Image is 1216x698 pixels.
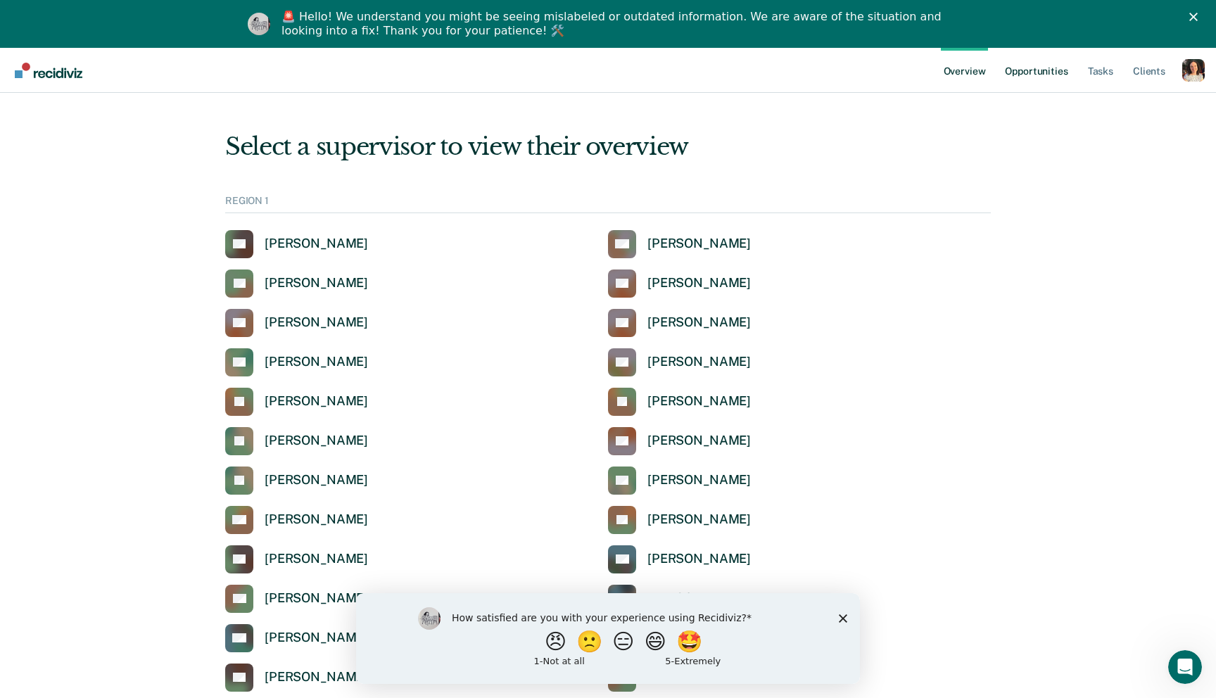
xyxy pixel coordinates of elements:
div: [PERSON_NAME] [265,393,368,410]
a: [PERSON_NAME] [225,664,368,692]
a: [PERSON_NAME] [225,467,368,495]
button: Profile dropdown button [1182,59,1205,82]
a: [PERSON_NAME] [225,427,368,455]
a: [PERSON_NAME] [225,269,368,298]
a: [PERSON_NAME] [225,585,368,613]
div: [PERSON_NAME] [647,590,751,607]
div: [PERSON_NAME] [265,433,368,449]
div: [PERSON_NAME] [265,236,368,252]
div: [PERSON_NAME] [265,512,368,528]
iframe: Intercom live chat [1168,650,1202,684]
div: [PERSON_NAME] [647,393,751,410]
div: [PERSON_NAME] [647,315,751,331]
a: Overview [941,48,989,93]
a: [PERSON_NAME] [608,545,751,573]
div: [PERSON_NAME] [265,472,368,488]
a: [PERSON_NAME] [225,388,368,416]
div: [PERSON_NAME] [265,669,368,685]
a: [PERSON_NAME] [225,230,368,258]
div: [PERSON_NAME] [265,551,368,567]
div: [PERSON_NAME] [265,630,368,646]
div: [PERSON_NAME] [647,512,751,528]
div: REGION 1 [225,195,991,213]
a: [PERSON_NAME] [608,309,751,337]
a: Clients [1130,48,1168,93]
a: [PERSON_NAME] [608,230,751,258]
div: [PERSON_NAME] [647,354,751,370]
a: [PERSON_NAME] [608,427,751,455]
div: 🚨 Hello! We understand you might be seeing mislabeled or outdated information. We are aware of th... [281,10,946,38]
a: [PERSON_NAME] [608,388,751,416]
img: Profile image for Kim [248,13,270,35]
a: [PERSON_NAME] [225,624,368,652]
div: [PERSON_NAME] [647,551,751,567]
div: Close [1189,13,1203,21]
div: [PERSON_NAME] [265,590,368,607]
div: [PERSON_NAME] [265,275,368,291]
a: [PERSON_NAME] [608,467,751,495]
div: [PERSON_NAME] [265,354,368,370]
div: [PERSON_NAME] [265,315,368,331]
a: Opportunities [1002,48,1070,93]
a: [PERSON_NAME] [608,506,751,534]
a: [PERSON_NAME] [608,348,751,376]
a: [PERSON_NAME] [225,309,368,337]
img: Recidiviz [15,63,82,78]
div: [PERSON_NAME] [647,472,751,488]
iframe: Survey by Kim from Recidiviz [356,593,860,684]
a: Tasks [1085,48,1116,93]
a: [PERSON_NAME] [225,506,368,534]
a: [PERSON_NAME] [608,269,751,298]
div: [PERSON_NAME] [647,236,751,252]
div: Select a supervisor to view their overview [225,132,991,161]
a: [PERSON_NAME] [225,348,368,376]
div: [PERSON_NAME] [647,275,751,291]
div: [PERSON_NAME] [647,433,751,449]
a: [PERSON_NAME] [608,585,751,613]
a: [PERSON_NAME] [225,545,368,573]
